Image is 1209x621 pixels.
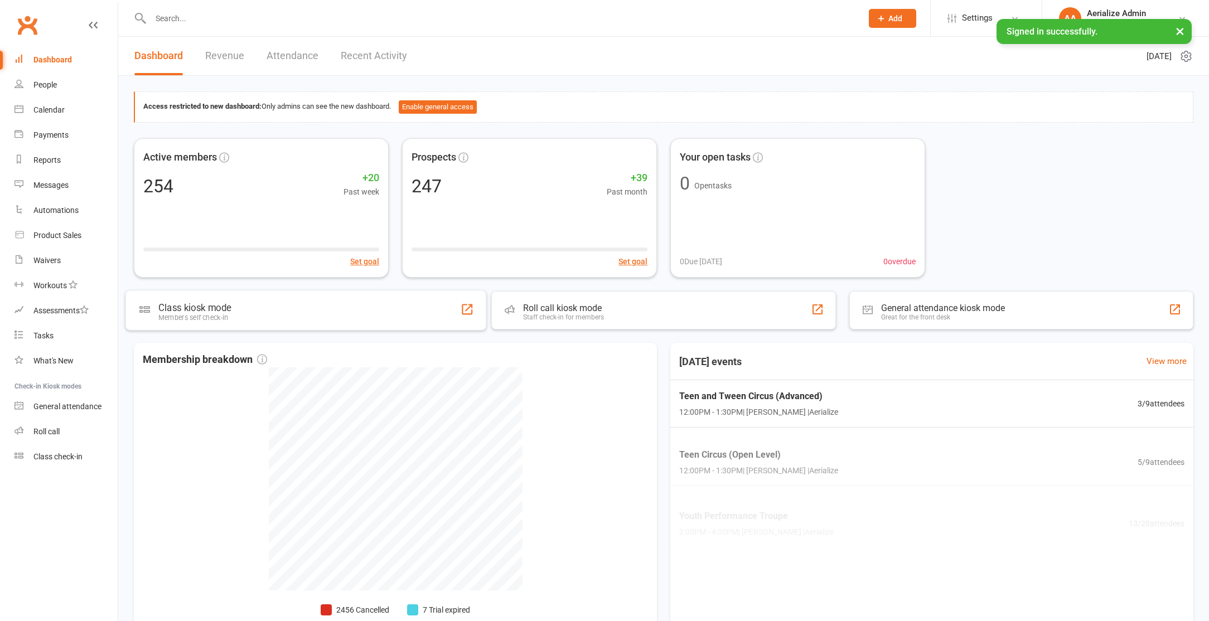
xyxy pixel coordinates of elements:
span: +39 [607,170,647,186]
div: What's New [33,356,74,365]
span: 2:00PM - 4:00PM | [PERSON_NAME] | Aerialize [679,526,834,538]
div: Assessments [33,306,89,315]
div: Dashboard [33,55,72,64]
a: Reports [14,148,118,173]
div: Class check-in [33,452,83,461]
a: General attendance kiosk mode [14,394,118,419]
div: Roll call kiosk mode [523,303,604,313]
a: Tasks [14,323,118,348]
a: Class kiosk mode [14,444,118,469]
button: Set goal [350,255,379,268]
span: Prospects [412,149,456,166]
span: Active members [143,149,217,166]
div: Automations [33,206,79,215]
a: Automations [14,198,118,223]
div: AA [1059,7,1081,30]
a: Roll call [14,419,118,444]
a: Payments [14,123,118,148]
button: Set goal [618,255,647,268]
div: Workouts [33,281,67,290]
div: Calendar [33,105,65,114]
div: Members self check-in [158,313,231,322]
div: Aerialize [1087,18,1146,28]
div: General attendance kiosk mode [881,303,1005,313]
div: Messages [33,181,69,190]
div: Aerialize Admin [1087,8,1146,18]
a: Waivers [14,248,118,273]
button: × [1170,19,1190,43]
span: +20 [344,170,379,186]
button: Enable general access [399,100,477,114]
span: Teen and Tween Circus (Advanced) [679,389,838,404]
span: Signed in successfully. [1007,26,1097,37]
div: 254 [143,177,173,195]
a: View more [1147,355,1187,368]
li: 2456 Cancelled [321,604,389,616]
a: Revenue [205,37,244,75]
span: Past week [344,186,379,198]
h3: [DATE] events [670,352,751,372]
a: Attendance [267,37,318,75]
span: Your open tasks [680,149,751,166]
a: Product Sales [14,223,118,248]
span: Past month [607,186,647,198]
a: Dashboard [14,47,118,72]
span: 12:00PM - 1:30PM | [PERSON_NAME] | Aerialize [679,464,838,477]
div: Roll call [33,427,60,436]
span: Add [888,14,902,23]
div: General attendance [33,402,101,411]
a: People [14,72,118,98]
a: Calendar [14,98,118,123]
div: People [33,80,57,89]
div: Product Sales [33,231,81,240]
a: Dashboard [134,37,183,75]
span: 5 / 9 attendees [1138,456,1184,468]
strong: Access restricted to new dashboard: [143,102,262,110]
a: Recent Activity [341,37,407,75]
span: 0 Due [DATE] [680,255,722,268]
span: 12:00PM - 1:30PM | [PERSON_NAME] | Aerialize [679,406,838,418]
div: Tasks [33,331,54,340]
a: Assessments [14,298,118,323]
span: Settings [962,6,993,31]
div: Staff check-in for members [523,313,604,321]
a: Messages [14,173,118,198]
div: Waivers [33,256,61,265]
div: Great for the front desk [881,313,1005,321]
div: Only admins can see the new dashboard. [143,100,1184,114]
div: Class kiosk mode [158,302,231,313]
span: Youth Performance Troupe [679,509,834,523]
input: Search... [147,11,854,26]
div: Reports [33,156,61,164]
span: 13 / 20 attendees [1129,517,1184,530]
span: Open tasks [694,181,732,190]
div: 247 [412,177,442,195]
span: 3 / 9 attendees [1138,397,1184,410]
button: Add [869,9,916,28]
a: Clubworx [13,11,41,39]
span: Teen Circus (Open Level) [679,448,838,462]
li: 7 Trial expired [407,604,470,616]
div: Payments [33,130,69,139]
span: [DATE] [1147,50,1172,63]
span: 0 overdue [883,255,916,268]
a: What's New [14,348,118,373]
span: Membership breakdown [143,352,267,368]
a: Workouts [14,273,118,298]
div: 0 [680,174,690,192]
